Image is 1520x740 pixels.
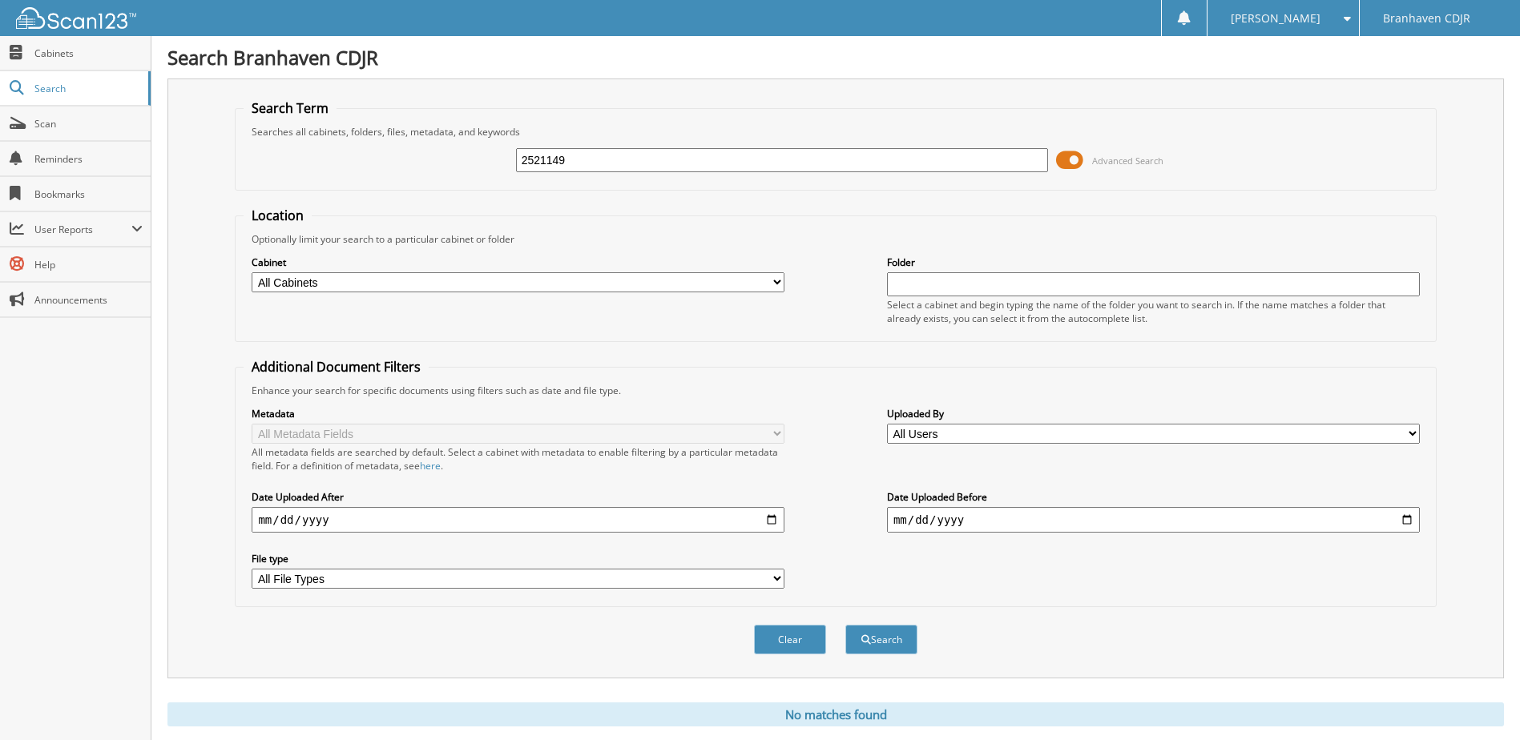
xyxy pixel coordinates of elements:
[167,44,1504,70] h1: Search Branhaven CDJR
[252,490,784,504] label: Date Uploaded After
[34,258,143,271] span: Help
[34,223,131,236] span: User Reports
[16,7,136,29] img: scan123-logo-white.svg
[34,46,143,60] span: Cabinets
[1383,14,1470,23] span: Branhaven CDJR
[34,117,143,131] span: Scan
[420,459,441,473] a: here
[754,625,826,654] button: Clear
[244,384,1427,397] div: Enhance your search for specific documents using filters such as date and file type.
[252,507,784,533] input: start
[34,82,140,95] span: Search
[34,187,143,201] span: Bookmarks
[252,445,784,473] div: All metadata fields are searched by default. Select a cabinet with metadata to enable filtering b...
[244,207,312,224] legend: Location
[887,490,1420,504] label: Date Uploaded Before
[244,99,337,117] legend: Search Term
[887,298,1420,325] div: Select a cabinet and begin typing the name of the folder you want to search in. If the name match...
[252,407,784,420] label: Metadata
[1231,14,1320,23] span: [PERSON_NAME]
[887,407,1420,420] label: Uploaded By
[34,152,143,166] span: Reminders
[845,625,917,654] button: Search
[244,125,1427,139] div: Searches all cabinets, folders, files, metadata, and keywords
[887,255,1420,269] label: Folder
[244,232,1427,246] div: Optionally limit your search to a particular cabinet or folder
[252,552,784,565] label: File type
[34,293,143,307] span: Announcements
[167,702,1504,726] div: No matches found
[1092,155,1163,167] span: Advanced Search
[887,507,1420,533] input: end
[252,255,784,269] label: Cabinet
[244,358,429,376] legend: Additional Document Filters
